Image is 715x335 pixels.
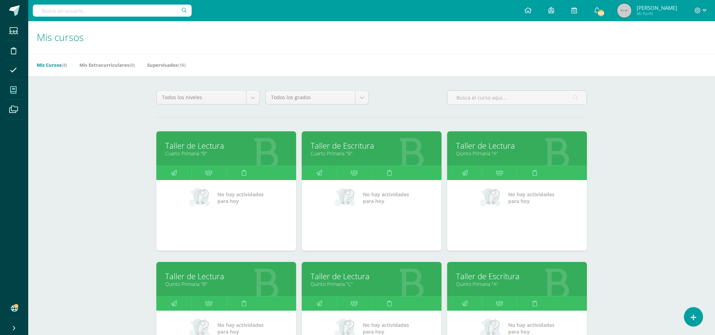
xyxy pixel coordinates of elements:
[447,91,587,104] input: Busca el curso aquí...
[508,191,554,204] span: No hay actividades para hoy
[480,187,503,208] img: no_activities_small.png
[178,62,186,68] span: (16)
[266,91,368,104] a: Todos los grados
[271,91,350,104] span: Todos los grados
[165,271,287,282] a: Taller de Lectura
[637,4,677,11] span: [PERSON_NAME]
[62,62,67,68] span: (8)
[79,59,135,71] a: Mis Extracurriculares(0)
[147,59,186,71] a: Supervisados(16)
[335,187,358,208] img: no_activities_small.png
[217,191,264,204] span: No hay actividades para hoy
[157,91,259,104] a: Todos los niveles
[311,150,433,157] a: Cuarto Primaria "B"
[617,4,631,18] img: 45x45
[189,187,212,208] img: no_activities_small.png
[165,281,287,287] a: Quinto Primaria "B"
[597,9,605,17] span: 100
[508,322,554,335] span: No hay actividades para hoy
[456,150,578,157] a: Quinto Primaria "A"
[456,281,578,287] a: Quinto Primaria "A"
[165,150,287,157] a: Cuarto Primaria "B"
[33,5,192,17] input: Busca un usuario...
[311,281,433,287] a: Quinto Primaria "C"
[165,140,287,151] a: Taller de Lectura
[363,322,409,335] span: No hay actividades para hoy
[162,91,241,104] span: Todos los niveles
[311,140,433,151] a: Taller de Escritura
[217,322,264,335] span: No hay actividades para hoy
[363,191,409,204] span: No hay actividades para hoy
[37,59,67,71] a: Mis Cursos(8)
[456,271,578,282] a: Taller de Escritura
[637,11,677,17] span: Mi Perfil
[37,30,84,44] span: Mis cursos
[311,271,433,282] a: Taller de Lectura
[130,62,135,68] span: (0)
[456,140,578,151] a: Taller de Lectura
